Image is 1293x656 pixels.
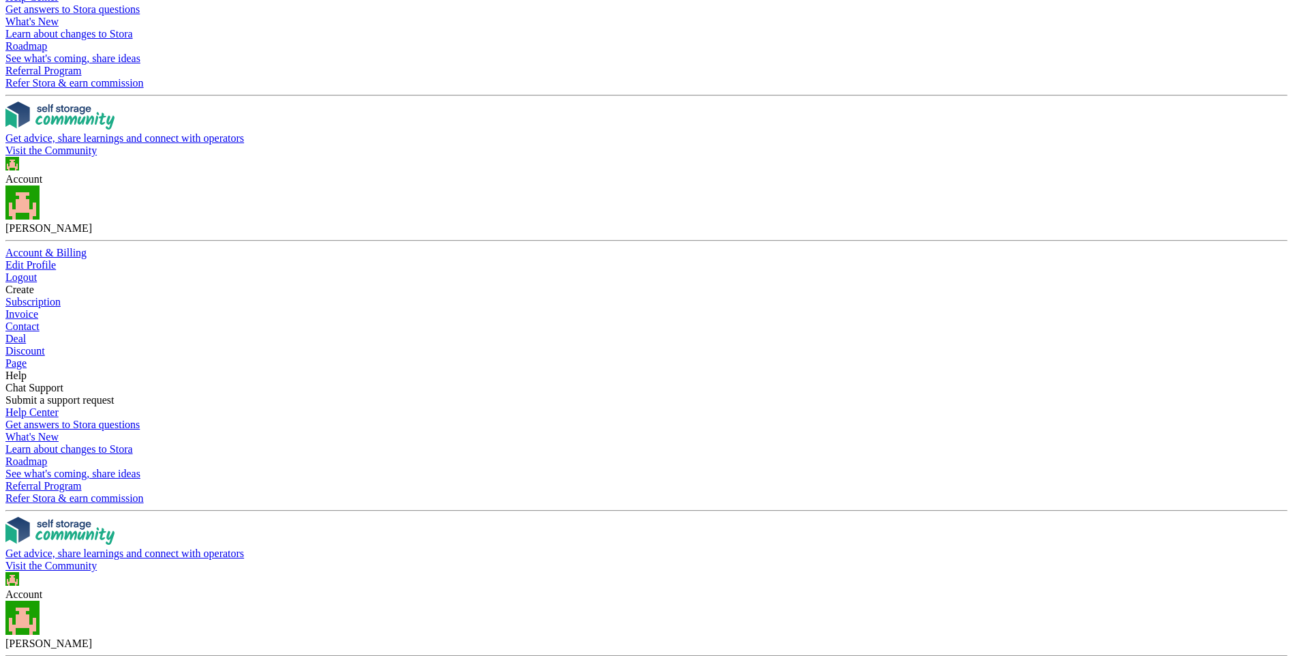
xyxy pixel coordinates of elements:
[5,320,1288,333] a: Contact
[5,480,1288,505] a: Referral Program Refer Stora & earn commission
[5,308,1288,320] a: Invoice
[5,77,1288,89] div: Refer Stora & earn commission
[5,456,1288,480] a: Roadmap See what's coming, share ideas
[5,173,42,185] span: Account
[5,185,40,220] img: Angela Field
[5,65,82,76] span: Referral Program
[5,370,27,381] span: Help
[5,480,82,492] span: Referral Program
[5,259,1288,271] a: Edit Profile
[5,40,1288,65] a: Roadmap See what's coming, share ideas
[5,468,1288,480] div: See what's coming, share ideas
[5,419,1288,431] div: Get answers to Stora questions
[5,357,1288,370] a: Page
[5,271,1288,284] a: Logout
[5,638,1288,650] div: [PERSON_NAME]
[5,492,1288,505] div: Refer Stora & earn commission
[5,284,34,295] span: Create
[5,247,1288,259] a: Account & Billing
[5,394,1288,406] div: Submit a support request
[5,132,1288,145] div: Get advice, share learnings and connect with operators
[5,601,40,635] img: Angela Field
[5,431,1288,456] a: What's New Learn about changes to Stora
[5,145,97,156] span: Visit the Community
[5,406,59,418] span: Help Center
[5,517,1288,572] a: Get advice, share learnings and connect with operators Visit the Community
[5,102,1288,157] a: Get advice, share learnings and connect with operators Visit the Community
[5,560,97,571] span: Visit the Community
[5,296,1288,308] a: Subscription
[5,548,1288,560] div: Get advice, share learnings and connect with operators
[5,102,115,130] img: community-logo-e120dcb29bea30313fccf008a00513ea5fe9ad107b9d62852cae38739ed8438e.svg
[5,333,1288,345] a: Deal
[5,3,1288,16] div: Get answers to Stora questions
[5,345,1288,357] a: Discount
[5,406,1288,431] a: Help Center Get answers to Stora questions
[5,157,19,170] img: Angela Field
[5,40,47,52] span: Roadmap
[5,16,1288,40] a: What's New Learn about changes to Stora
[5,65,1288,89] a: Referral Program Refer Stora & earn commission
[5,28,1288,40] div: Learn about changes to Stora
[5,53,1288,65] div: See what's coming, share ideas
[5,443,1288,456] div: Learn about changes to Stora
[5,431,59,443] span: What's New
[5,222,1288,235] div: [PERSON_NAME]
[5,382,63,393] span: Chat Support
[5,572,19,586] img: Angela Field
[5,517,115,545] img: community-logo-e120dcb29bea30313fccf008a00513ea5fe9ad107b9d62852cae38739ed8438e.svg
[5,456,47,467] span: Roadmap
[5,16,59,27] span: What's New
[5,588,42,600] span: Account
